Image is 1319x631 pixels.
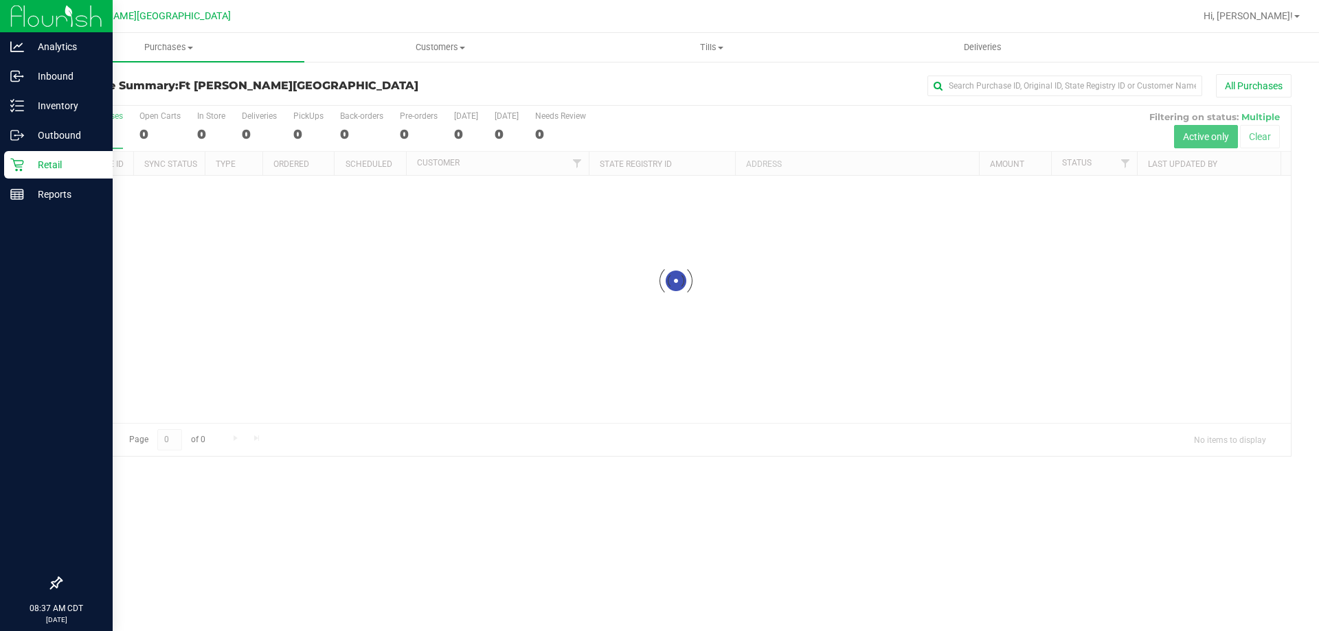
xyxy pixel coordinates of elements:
[33,33,304,62] a: Purchases
[49,10,231,22] span: Ft [PERSON_NAME][GEOGRAPHIC_DATA]
[945,41,1020,54] span: Deliveries
[33,41,304,54] span: Purchases
[24,38,106,55] p: Analytics
[14,521,55,562] iframe: Resource center
[576,33,847,62] a: Tills
[6,615,106,625] p: [DATE]
[10,99,24,113] inline-svg: Inventory
[10,128,24,142] inline-svg: Outbound
[179,79,418,92] span: Ft [PERSON_NAME][GEOGRAPHIC_DATA]
[24,157,106,173] p: Retail
[10,69,24,83] inline-svg: Inbound
[1204,10,1293,21] span: Hi, [PERSON_NAME]!
[6,602,106,615] p: 08:37 AM CDT
[305,41,575,54] span: Customers
[24,68,106,84] p: Inbound
[24,97,106,114] p: Inventory
[10,158,24,172] inline-svg: Retail
[927,76,1202,96] input: Search Purchase ID, Original ID, State Registry ID or Customer Name...
[847,33,1118,62] a: Deliveries
[10,40,24,54] inline-svg: Analytics
[10,187,24,201] inline-svg: Reports
[60,80,471,92] h3: Purchase Summary:
[576,41,846,54] span: Tills
[304,33,576,62] a: Customers
[1216,74,1292,97] button: All Purchases
[24,127,106,144] p: Outbound
[24,186,106,203] p: Reports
